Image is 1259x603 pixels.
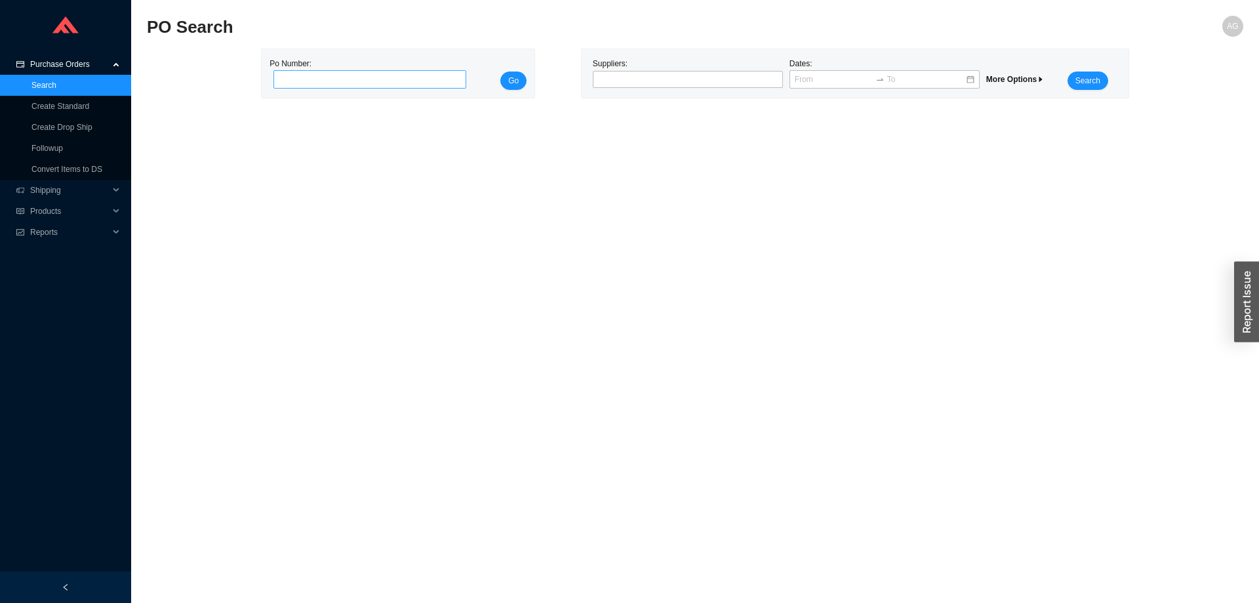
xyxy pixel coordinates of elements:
button: Go [500,72,527,90]
span: Reports [30,222,109,243]
div: Suppliers: [590,57,786,90]
span: read [16,207,25,215]
a: Convert Items to DS [31,165,102,174]
span: Shipping [30,180,109,201]
span: AG [1227,16,1238,37]
a: Search [31,81,56,90]
span: fund [16,228,25,236]
input: To [887,73,965,86]
span: Search [1075,74,1100,87]
div: Dates: [786,57,983,90]
span: caret-right [1037,75,1045,83]
a: Create Drop Ship [31,123,92,132]
div: Po Number: [270,57,462,90]
input: From [795,73,873,86]
span: More Options [986,75,1045,84]
span: Purchase Orders [30,54,109,75]
span: left [62,583,70,591]
span: swap-right [875,75,885,84]
span: credit-card [16,60,25,68]
a: Followup [31,144,63,153]
button: Search [1068,72,1108,90]
a: Create Standard [31,102,89,111]
h2: PO Search [147,16,969,39]
span: Products [30,201,109,222]
span: Go [508,74,519,87]
span: to [875,75,885,84]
